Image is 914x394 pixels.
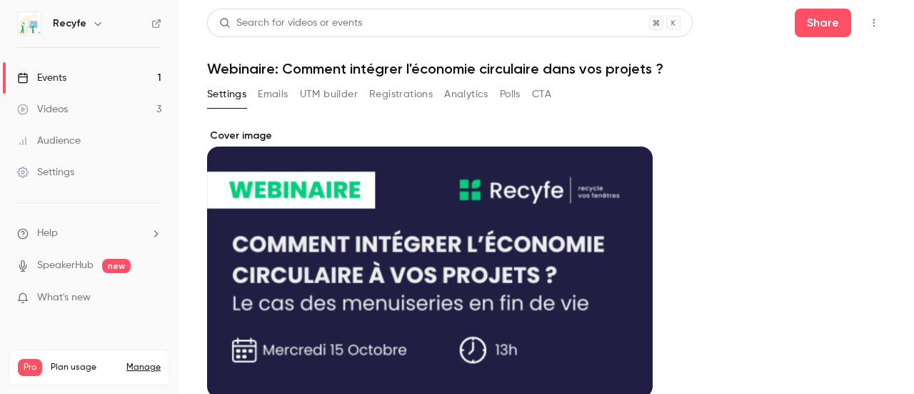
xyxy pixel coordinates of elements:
[51,362,118,373] span: Plan usage
[17,134,81,148] div: Audience
[102,259,131,273] span: new
[18,359,42,376] span: Pro
[795,9,851,37] button: Share
[37,290,91,305] span: What's new
[369,83,433,106] button: Registrations
[207,60,885,77] h1: Webinaire: Comment intégrer l'économie circulaire dans vos projets ?
[17,165,74,179] div: Settings
[37,258,94,273] a: SpeakerHub
[37,226,58,241] span: Help
[207,83,246,106] button: Settings
[444,83,488,106] button: Analytics
[53,16,86,31] h6: Recyfe
[144,292,161,305] iframe: Noticeable Trigger
[17,102,68,117] div: Videos
[17,71,66,85] div: Events
[219,16,362,31] div: Search for videos or events
[18,12,41,35] img: Recyfe
[17,226,161,241] li: help-dropdown-opener
[207,129,653,143] label: Cover image
[500,83,521,106] button: Polls
[258,83,288,106] button: Emails
[300,83,358,106] button: UTM builder
[532,83,551,106] button: CTA
[126,362,161,373] a: Manage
